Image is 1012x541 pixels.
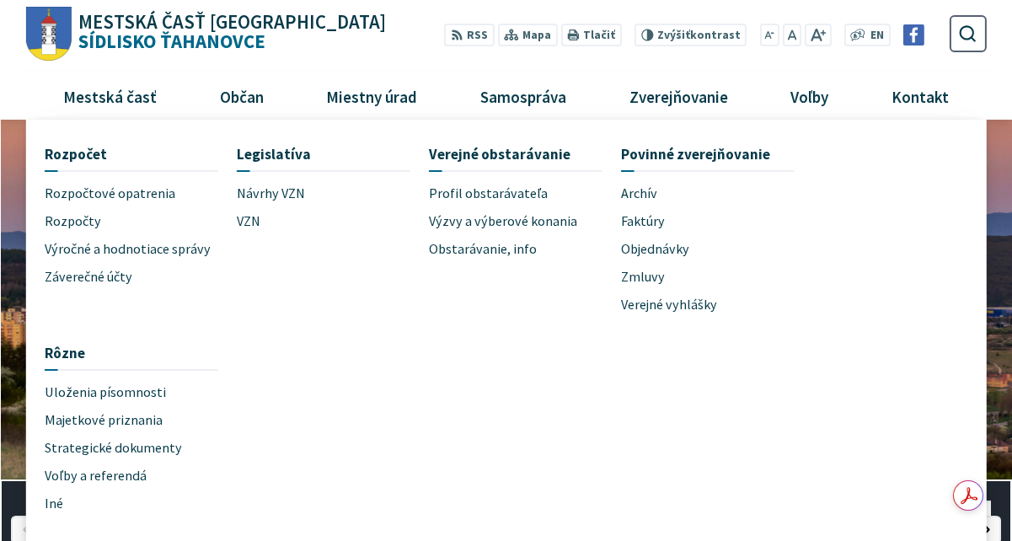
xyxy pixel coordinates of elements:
[237,179,429,207] a: Návrhy VZN
[45,179,237,207] a: Rozpočtové opatrenia
[429,139,602,170] a: Verejné obstarávanie
[455,73,591,119] a: Samospráva
[237,207,260,235] span: VZN
[45,235,211,263] span: Výročné a hodnotiace správy
[429,235,621,263] a: Obstarávanie, info
[57,73,163,119] span: Mestská časť
[237,139,311,170] span: Legislatíva
[760,24,780,46] button: Zmenšiť veľkosť písma
[45,462,147,490] span: Voľby a referendá
[45,338,85,369] span: Rôzne
[45,490,237,517] a: Iné
[429,207,621,235] a: Výzvy a výberové konania
[45,139,217,170] a: Rozpočet
[45,179,175,207] span: Rozpočtové opatrenia
[885,73,955,119] span: Kontakt
[45,338,217,369] a: Rôzne
[45,263,237,291] a: Záverečné účty
[583,29,615,42] span: Tlačiť
[903,24,924,46] img: Prejsť na Facebook stránku
[657,29,741,42] span: kontrast
[621,291,717,319] span: Verejné vyhlášky
[302,73,442,119] a: Miestny úrad
[866,73,973,119] a: Kontakt
[560,24,621,46] button: Tlačiť
[635,24,747,46] button: Zvýšiťkontrast
[213,73,270,119] span: Občan
[621,179,813,207] a: Archív
[429,139,570,170] span: Verejné obstarávanie
[621,207,813,235] a: Faktúry
[320,73,424,119] span: Miestny úrad
[45,378,166,406] span: Uloženia písomnosti
[604,73,752,119] a: Zverejňovanie
[195,73,288,119] a: Občan
[45,434,182,462] span: Strategické dokumenty
[45,235,237,263] a: Výročné a hodnotiace správy
[783,24,801,46] button: Nastaviť pôvodnú veľkosť písma
[45,263,132,291] span: Záverečné účty
[474,73,572,119] span: Samospráva
[45,434,237,462] a: Strategické dokumenty
[237,207,429,235] a: VZN
[522,27,551,45] span: Mapa
[25,7,72,62] img: Prejsť na domovskú stránku
[237,139,410,170] a: Legislatíva
[429,207,577,235] span: Výzvy a výberové konania
[621,139,770,170] span: Povinné zverejňovanie
[621,179,657,207] span: Archív
[621,235,813,263] a: Objednávky
[78,13,386,32] span: Mestská časť [GEOGRAPHIC_DATA]
[45,406,163,434] span: Majetkové priznania
[784,73,835,119] span: Voľby
[467,27,488,45] span: RSS
[429,179,548,207] span: Profil obstarávateľa
[45,139,107,170] span: Rozpočet
[45,378,237,406] a: Uloženia písomnosti
[623,73,734,119] span: Zverejňovanie
[865,27,888,45] a: EN
[621,207,665,235] span: Faktúry
[45,207,101,235] span: Rozpočty
[429,179,621,207] a: Profil obstarávateľa
[657,28,690,42] span: Zvýšiť
[237,179,305,207] span: Návrhy VZN
[870,27,884,45] span: EN
[621,139,794,170] a: Povinné zverejňovanie
[39,73,182,119] a: Mestská časť
[45,207,237,235] a: Rozpočty
[444,24,494,46] a: RSS
[805,24,831,46] button: Zväčšiť veľkosť písma
[621,291,813,319] a: Verejné vyhlášky
[765,73,853,119] a: Voľby
[45,462,237,490] a: Voľby a referendá
[429,235,537,263] span: Obstarávanie, info
[72,13,386,51] h1: Sídlisko Ťahanovce
[45,490,63,517] span: Iné
[25,7,385,62] a: Logo Sídlisko Ťahanovce, prejsť na domovskú stránku.
[497,24,557,46] a: Mapa
[621,263,813,291] a: Zmluvy
[621,235,689,263] span: Objednávky
[621,263,665,291] span: Zmluvy
[45,406,237,434] a: Majetkové priznania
